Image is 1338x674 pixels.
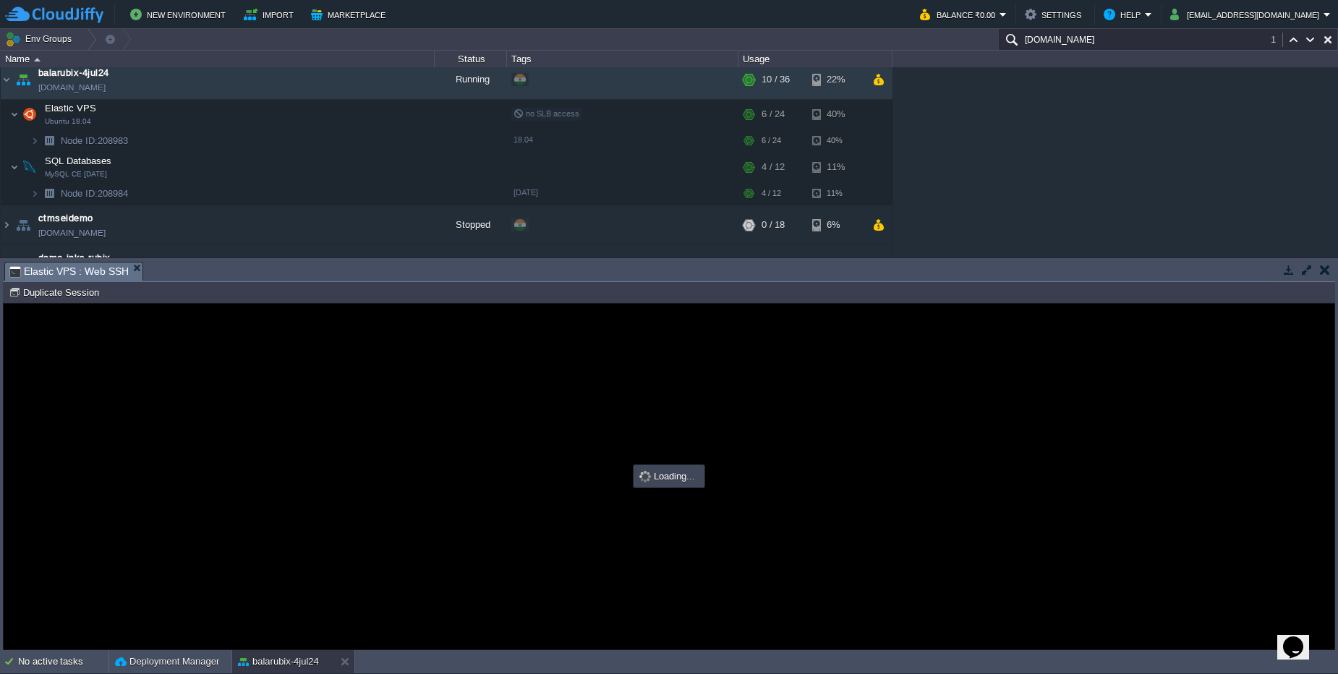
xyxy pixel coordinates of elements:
[130,6,230,23] button: New Environment
[59,187,130,200] span: 208984
[920,6,1000,23] button: Balance ₹0.00
[514,109,579,118] span: no SLB access
[812,100,859,129] div: 40%
[43,103,98,114] a: Elastic VPSUbuntu 18.04
[20,100,40,129] img: AMDAwAAAACH5BAEAAAAALAAAAAABAAEAAAICRAEAOw==
[20,153,40,182] img: AMDAwAAAACH5BAEAAAAALAAAAAABAAEAAAICRAEAOw==
[762,153,785,182] div: 4 / 12
[13,245,33,284] img: AMDAwAAAACH5BAEAAAAALAAAAAABAAEAAAICRAEAOw==
[43,102,98,114] span: Elastic VPS
[38,66,109,80] a: balarubix-4jul24
[59,135,130,147] a: Node ID:208983
[311,6,390,23] button: Marketplace
[1277,616,1324,660] iframe: chat widget
[45,117,91,126] span: Ubuntu 18.04
[5,6,103,24] img: CloudJiffy
[1025,6,1086,23] button: Settings
[30,129,39,152] img: AMDAwAAAACH5BAEAAAAALAAAAAABAAEAAAICRAEAOw==
[762,100,785,129] div: 6 / 24
[514,135,533,144] span: 18.04
[435,205,507,244] div: Stopped
[812,205,859,244] div: 6%
[435,51,506,67] div: Status
[435,245,507,284] div: Stopped
[30,182,39,205] img: AMDAwAAAACH5BAEAAAAALAAAAAABAAEAAAICRAEAOw==
[10,153,19,182] img: AMDAwAAAACH5BAEAAAAALAAAAAABAAEAAAICRAEAOw==
[1,51,434,67] div: Name
[34,58,41,61] img: AMDAwAAAACH5BAEAAAAALAAAAAABAAEAAAICRAEAOw==
[762,129,781,152] div: 6 / 24
[61,188,98,199] span: Node ID:
[1,245,12,284] img: AMDAwAAAACH5BAEAAAAALAAAAAABAAEAAAICRAEAOw==
[435,60,507,99] div: Running
[38,226,106,240] span: [DOMAIN_NAME]
[39,182,59,205] img: AMDAwAAAACH5BAEAAAAALAAAAAABAAEAAAICRAEAOw==
[762,60,790,99] div: 10 / 36
[762,245,785,284] div: 0 / 28
[18,650,108,673] div: No active tasks
[38,251,111,265] a: demo-inks-rubix
[514,188,538,197] span: [DATE]
[238,654,319,669] button: balarubix-4jul24
[39,129,59,152] img: AMDAwAAAACH5BAEAAAAALAAAAAABAAEAAAICRAEAOw==
[812,182,859,205] div: 11%
[38,80,106,95] a: [DOMAIN_NAME]
[61,135,98,146] span: Node ID:
[762,205,785,244] div: 0 / 18
[45,170,107,179] span: MySQL CE [DATE]
[244,6,298,23] button: Import
[13,205,33,244] img: AMDAwAAAACH5BAEAAAAALAAAAAABAAEAAAICRAEAOw==
[812,60,859,99] div: 22%
[115,654,219,669] button: Deployment Manager
[812,245,859,284] div: 16%
[59,187,130,200] a: Node ID:208984
[1,60,12,99] img: AMDAwAAAACH5BAEAAAAALAAAAAABAAEAAAICRAEAOw==
[1170,6,1324,23] button: [EMAIL_ADDRESS][DOMAIN_NAME]
[9,286,103,299] button: Duplicate Session
[43,155,114,166] a: SQL DatabasesMySQL CE [DATE]
[762,182,781,205] div: 4 / 12
[1104,6,1145,23] button: Help
[5,29,77,49] button: Env Groups
[10,100,19,129] img: AMDAwAAAACH5BAEAAAAALAAAAAABAAEAAAICRAEAOw==
[13,60,33,99] img: AMDAwAAAACH5BAEAAAAALAAAAAABAAEAAAICRAEAOw==
[739,51,892,67] div: Usage
[635,466,703,486] div: Loading...
[59,135,130,147] span: 208983
[812,153,859,182] div: 11%
[43,155,114,167] span: SQL Databases
[1,205,12,244] img: AMDAwAAAACH5BAEAAAAALAAAAAABAAEAAAICRAEAOw==
[1271,33,1283,47] div: 1
[9,263,129,281] span: Elastic VPS : Web SSH
[38,211,93,226] a: ctmseidemo
[812,129,859,152] div: 40%
[508,51,738,67] div: Tags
